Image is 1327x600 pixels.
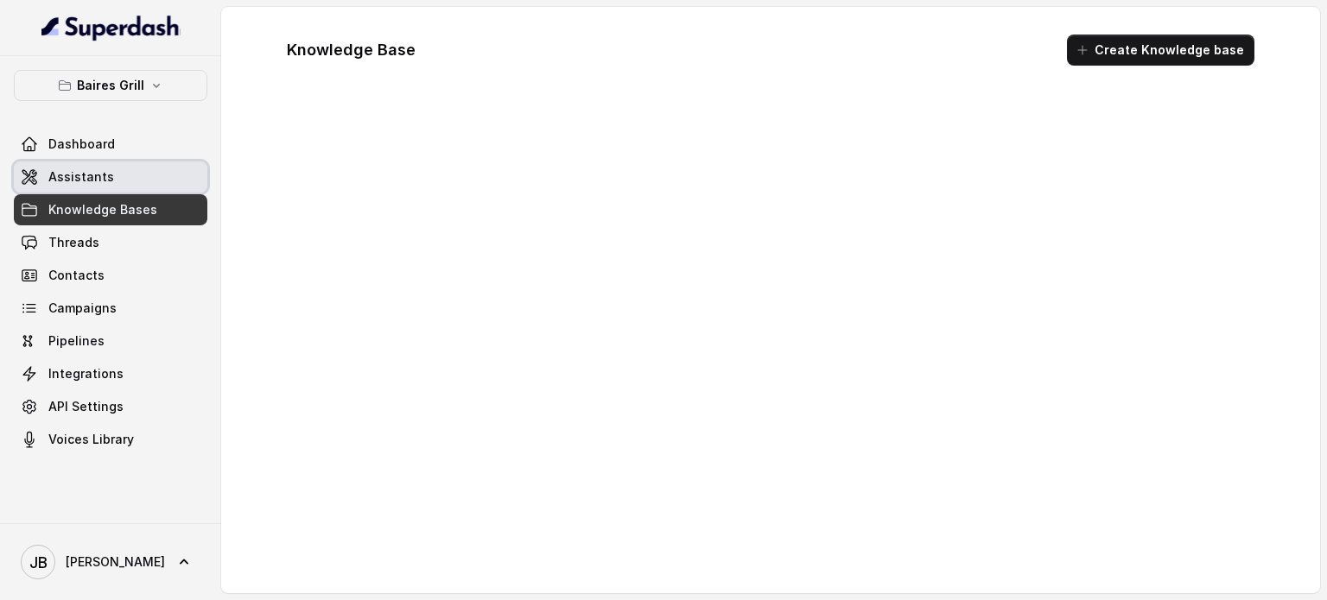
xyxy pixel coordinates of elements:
[29,553,48,572] text: JB
[77,75,144,96] p: Baires Grill
[48,398,124,415] span: API Settings
[14,325,207,357] a: Pipelines
[14,260,207,291] a: Contacts
[48,332,105,350] span: Pipelines
[48,201,157,218] span: Knowledge Bases
[48,267,105,284] span: Contacts
[48,431,134,448] span: Voices Library
[14,129,207,160] a: Dashboard
[14,70,207,101] button: Baires Grill
[14,538,207,586] a: [PERSON_NAME]
[14,194,207,225] a: Knowledge Bases
[66,553,165,571] span: [PERSON_NAME]
[48,168,114,186] span: Assistants
[14,424,207,455] a: Voices Library
[48,136,115,153] span: Dashboard
[41,14,181,41] img: light.svg
[14,293,207,324] a: Campaigns
[14,391,207,422] a: API Settings
[287,36,416,64] h1: Knowledge Base
[48,365,124,382] span: Integrations
[14,358,207,389] a: Integrations
[14,227,207,258] a: Threads
[48,300,117,317] span: Campaigns
[48,234,99,251] span: Threads
[1067,35,1254,66] button: Create Knowledge base
[14,161,207,193] a: Assistants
